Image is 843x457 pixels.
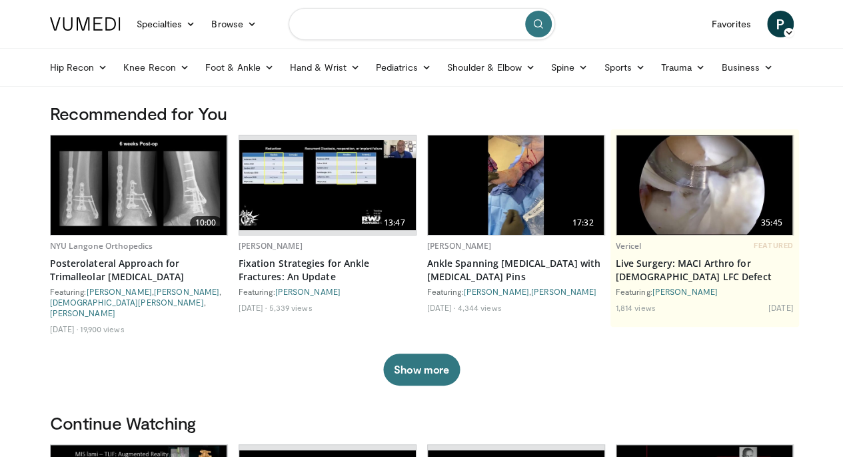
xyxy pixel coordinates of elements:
a: NYU Langone Orthopedics [50,240,153,252]
div: Featuring: , , , [50,286,228,318]
h3: Continue Watching [50,412,794,434]
a: [DEMOGRAPHIC_DATA][PERSON_NAME] [50,298,204,307]
li: 19,900 views [80,324,124,334]
li: [DATE] [239,302,267,313]
li: 1,814 views [616,302,656,313]
a: Posterolateral Approach for Trimalleolar [MEDICAL_DATA] [50,257,228,284]
input: Search topics, interventions [289,8,555,40]
li: [DATE] [768,302,794,313]
a: Fixation Strategies for Ankle Fractures: An Update [239,257,417,284]
a: 13:47 [239,135,416,235]
a: [PERSON_NAME] [275,287,341,296]
a: Favorites [704,11,759,37]
a: Ankle Spanning [MEDICAL_DATA] with [MEDICAL_DATA] Pins [427,257,605,284]
div: Featuring: [616,286,794,297]
a: Specialties [129,11,204,37]
span: 35:45 [756,216,788,230]
span: 17:32 [567,216,599,230]
a: P [767,11,794,37]
a: Browse [203,11,265,37]
li: [DATE] [50,324,79,334]
a: [PERSON_NAME] [652,287,718,296]
a: Sports [596,54,653,81]
img: eb023345-1e2d-4374-a840-ddbc99f8c97c.620x360_q85_upscale.jpg [616,135,793,235]
a: Business [713,54,781,81]
button: Show more [383,354,460,386]
a: 10:00 [51,135,227,235]
a: Trauma [653,54,714,81]
a: Foot & Ankle [197,54,282,81]
a: Hand & Wrist [282,54,368,81]
li: 4,344 views [457,302,501,313]
a: Vericel [616,240,642,252]
li: 5,339 views [269,302,312,313]
span: 10:00 [190,216,222,230]
a: Knee Recon [115,54,197,81]
a: Shoulder & Elbow [439,54,543,81]
a: Live Surgery: MACI Arthro for [DEMOGRAPHIC_DATA] LFC Defect [616,257,794,284]
a: [PERSON_NAME] [464,287,529,296]
span: 13:47 [379,216,411,230]
img: c9e1d7a4-e24c-43e7-a853-27c4c725d05a.620x360_q85_upscale.jpg [428,135,604,235]
img: c0f63c0b-8f63-4604-9672-914854de11fa.jpeg.620x360_q85_upscale.jpg [51,135,227,235]
a: [PERSON_NAME] [154,287,219,296]
a: [PERSON_NAME] [427,240,492,252]
li: [DATE] [427,302,456,313]
img: VuMedi Logo [50,17,121,31]
h3: Recommended for You [50,103,794,124]
div: Featuring: [239,286,417,297]
div: Featuring: , [427,286,605,297]
a: Spine [543,54,596,81]
a: [PERSON_NAME] [239,240,303,252]
img: 2fcf8e0c-de2a-481d-9fcb-cf6993eccd22.620x360_q85_upscale.jpg [239,140,416,230]
span: FEATURED [754,241,793,250]
a: 17:32 [428,135,604,235]
a: Pediatrics [368,54,439,81]
a: [PERSON_NAME] [87,287,152,296]
a: 35:45 [616,135,793,235]
a: Hip Recon [42,54,116,81]
a: [PERSON_NAME] [50,308,115,318]
a: [PERSON_NAME] [531,287,596,296]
